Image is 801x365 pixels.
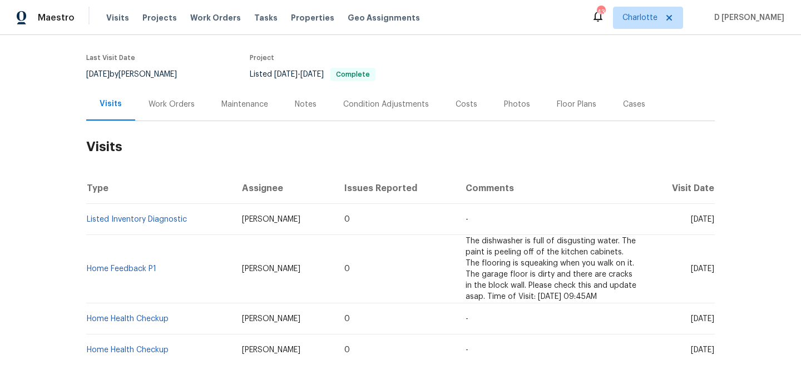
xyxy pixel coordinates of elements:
span: Properties [291,12,334,23]
span: Listed [250,71,375,78]
span: Maestro [38,12,75,23]
div: Notes [295,99,317,110]
a: Home Feedback P1 [87,265,156,273]
div: by [PERSON_NAME] [86,68,190,81]
span: Projects [142,12,177,23]
span: Work Orders [190,12,241,23]
span: [DATE] [691,265,714,273]
span: Charlotte [622,12,657,23]
a: Home Health Checkup [87,315,169,323]
span: - [466,216,468,223]
span: - [466,315,468,323]
span: Project [250,54,274,61]
div: Work Orders [149,99,195,110]
span: Last Visit Date [86,54,135,61]
h2: Visits [86,121,715,173]
div: Visits [100,98,122,109]
span: 0 [344,265,350,273]
th: Type [86,173,233,204]
span: [DATE] [691,346,714,354]
th: Assignee [233,173,335,204]
span: [DATE] [691,315,714,323]
span: Geo Assignments [348,12,420,23]
span: D [PERSON_NAME] [710,12,784,23]
span: Complete [332,71,374,78]
th: Issues Reported [335,173,457,204]
span: [PERSON_NAME] [242,315,300,323]
a: Home Health Checkup [87,346,169,354]
span: [DATE] [300,71,324,78]
span: [PERSON_NAME] [242,346,300,354]
div: Maintenance [221,99,268,110]
div: Costs [456,99,477,110]
span: Visits [106,12,129,23]
a: Listed Inventory Diagnostic [87,216,187,223]
span: 0 [344,346,350,354]
div: Cases [623,99,645,110]
span: 0 [344,216,350,223]
div: Condition Adjustments [343,99,429,110]
th: Visit Date [645,173,715,204]
th: Comments [457,173,645,204]
span: - [274,71,324,78]
span: Tasks [254,14,278,22]
div: Floor Plans [557,99,596,110]
span: [DATE] [274,71,298,78]
span: The dishwasher is full of disgusting water. The paint is peeling off of the kitchen cabinets. The... [466,237,636,301]
span: [PERSON_NAME] [242,265,300,273]
span: - [466,346,468,354]
span: [PERSON_NAME] [242,216,300,223]
span: 0 [344,315,350,323]
div: 43 [597,7,605,18]
span: [DATE] [86,71,110,78]
span: [DATE] [691,216,714,223]
div: Photos [504,99,530,110]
